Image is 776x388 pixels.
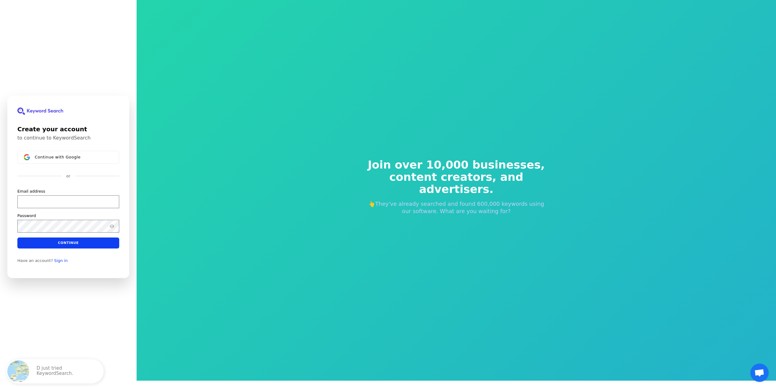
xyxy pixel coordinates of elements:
[17,107,63,115] img: KeywordSearch
[364,171,549,195] span: content creators, and advertisers.
[17,125,119,134] h1: Create your account
[17,151,119,164] button: Sign in with GoogleContinue with Google
[108,222,116,230] button: Show password
[750,364,769,382] a: Chat abierto
[17,213,36,218] label: Password
[364,200,549,215] p: 👆They've already searched and found 600,000 keywords using our software. What are you waiting for?
[17,135,119,141] p: to continue to KeywordSearch
[17,237,119,248] button: Continue
[66,173,70,179] p: or
[364,159,549,171] span: Join over 10,000 businesses,
[35,154,80,159] span: Continue with Google
[17,188,45,194] label: Email address
[17,258,53,263] span: Have an account?
[24,154,30,160] img: Sign in with Google
[54,258,68,263] a: Sign in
